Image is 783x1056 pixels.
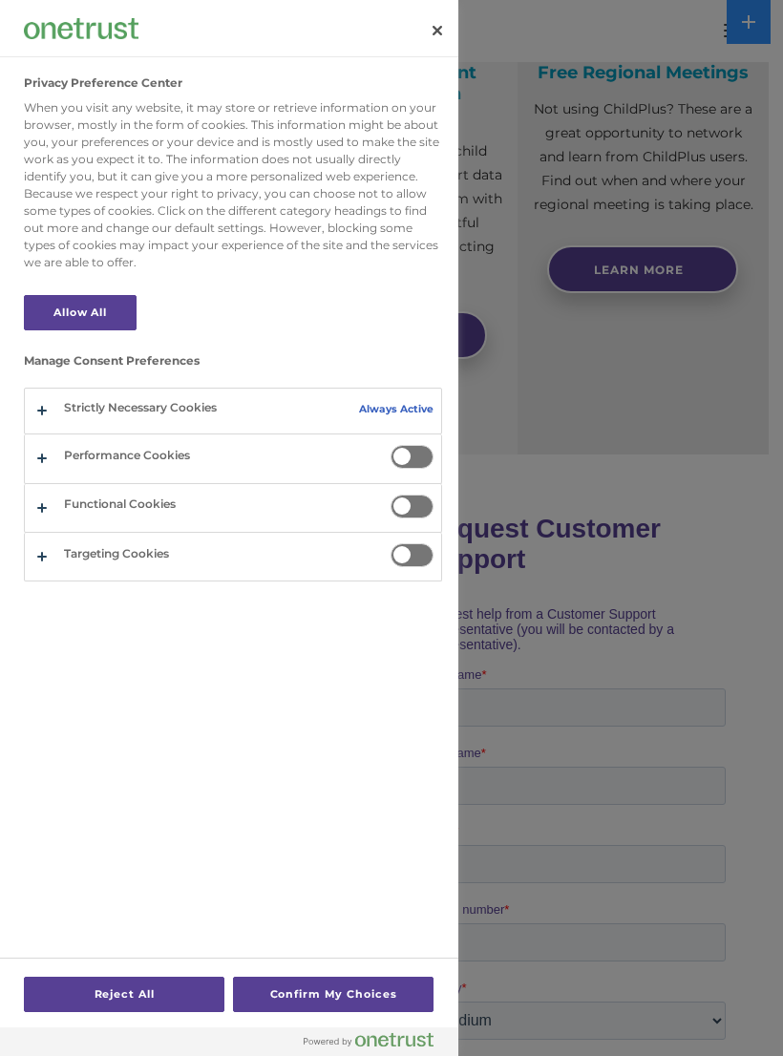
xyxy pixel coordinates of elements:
[304,1032,434,1047] img: Powered by OneTrust Opens in a new Tab
[24,18,138,38] img: Company Logo
[24,295,137,330] button: Allow All
[24,76,182,90] h2: Privacy Preference Center
[24,354,442,377] h3: Manage Consent Preferences
[24,977,224,1012] button: Reject All
[24,99,442,271] div: When you visit any website, it may store or retrieve information on your browser, mostly in the f...
[233,977,434,1012] button: Confirm My Choices
[416,10,458,52] button: Close
[304,1032,449,1056] a: Powered by OneTrust Opens in a new Tab
[24,10,138,48] div: Company Logo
